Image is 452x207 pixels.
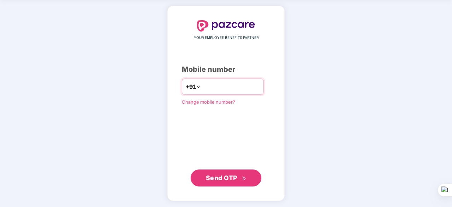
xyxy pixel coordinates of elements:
[242,176,247,181] span: double-right
[206,174,237,182] span: Send OTP
[182,64,270,75] div: Mobile number
[194,35,259,41] span: YOUR EMPLOYEE BENEFITS PARTNER
[182,99,235,105] a: Change mobile number?
[191,169,261,186] button: Send OTPdouble-right
[196,85,201,89] span: down
[186,82,196,91] span: +91
[197,20,255,31] img: logo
